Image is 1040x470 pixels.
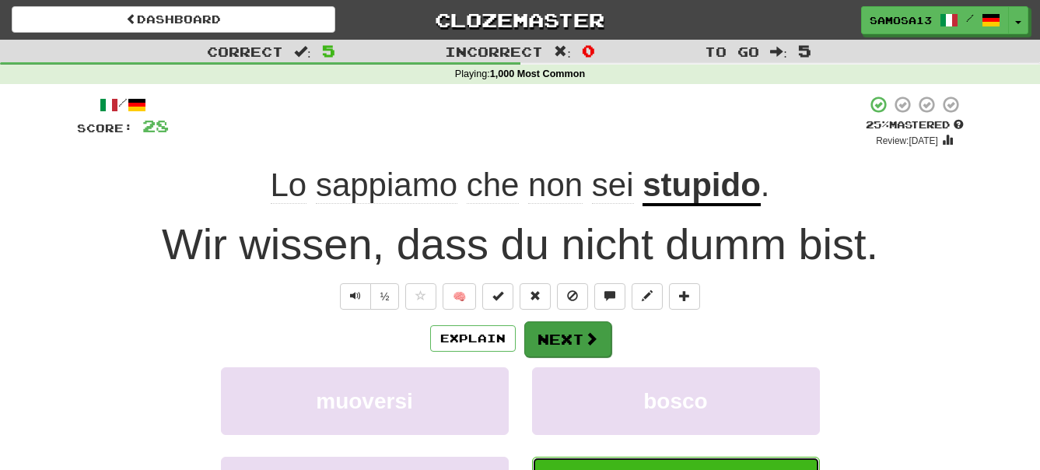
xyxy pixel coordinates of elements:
[430,325,516,352] button: Explain
[405,283,436,310] button: Favorite sentence (alt+f)
[142,116,169,135] span: 28
[316,389,413,413] span: muoversi
[643,167,761,206] u: stupido
[966,12,974,23] span: /
[271,167,307,204] span: Lo
[554,45,571,58] span: :
[490,68,585,79] strong: 1,000 Most Common
[532,367,820,435] button: bosco
[294,45,311,58] span: :
[557,283,588,310] button: Ignore sentence (alt+i)
[798,41,811,60] span: 5
[592,167,634,204] span: sei
[761,167,770,203] span: .
[359,6,682,33] a: Clozemaster
[467,167,520,204] span: che
[870,13,932,27] span: samosa13
[77,213,964,275] div: Wir wissen, dass du nicht dumm bist.
[669,283,700,310] button: Add to collection (alt+a)
[643,389,707,413] span: bosco
[370,283,400,310] button: ½
[77,95,169,114] div: /
[520,283,551,310] button: Reset to 0% Mastered (alt+r)
[524,321,611,357] button: Next
[528,167,583,204] span: non
[582,41,595,60] span: 0
[443,283,476,310] button: 🧠
[337,283,400,310] div: Text-to-speech controls
[861,6,1009,34] a: samosa13 /
[770,45,787,58] span: :
[705,44,759,59] span: To go
[445,44,543,59] span: Incorrect
[77,121,133,135] span: Score:
[340,283,371,310] button: Play sentence audio (ctl+space)
[866,118,964,132] div: Mastered
[12,6,335,33] a: Dashboard
[632,283,663,310] button: Edit sentence (alt+d)
[482,283,513,310] button: Set this sentence to 100% Mastered (alt+m)
[322,41,335,60] span: 5
[876,135,938,146] small: Review: [DATE]
[316,167,457,204] span: sappiamo
[594,283,625,310] button: Discuss sentence (alt+u)
[221,367,509,435] button: muoversi
[866,118,889,131] span: 25 %
[207,44,283,59] span: Correct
